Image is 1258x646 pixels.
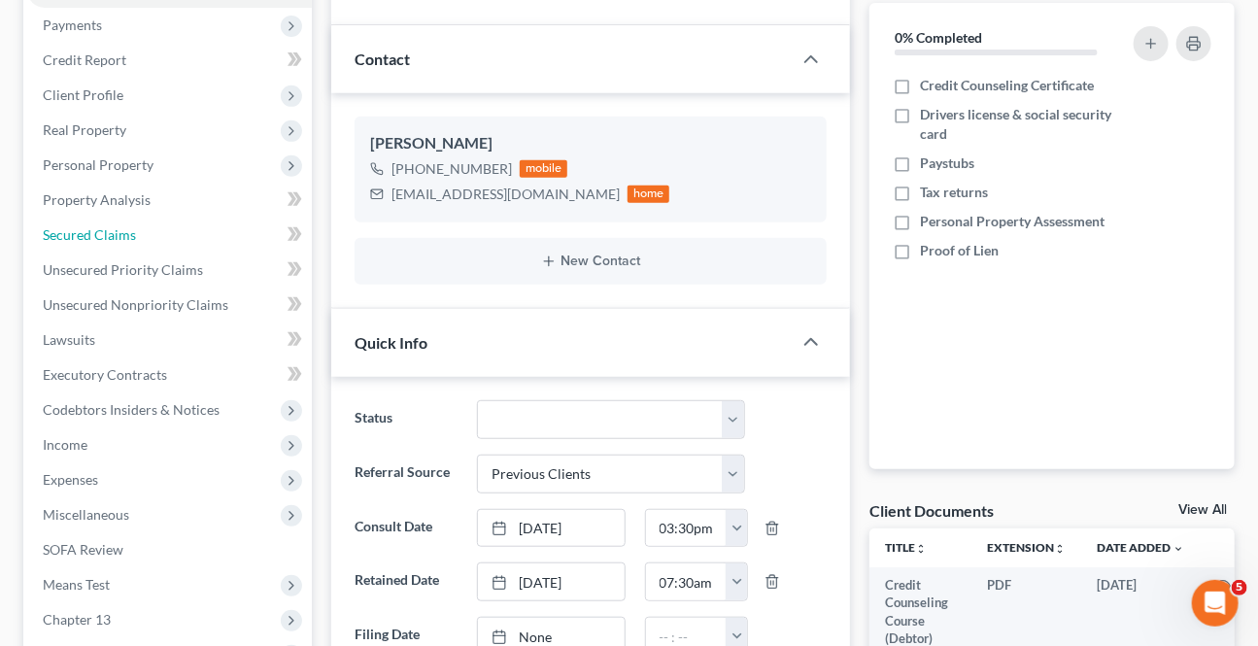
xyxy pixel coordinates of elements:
span: Miscellaneous [43,506,129,523]
a: View All [1178,503,1227,517]
div: [PHONE_NUMBER] [391,159,512,179]
label: Retained Date [345,562,468,601]
input: -- : -- [646,563,728,600]
a: Extensionunfold_more [987,540,1066,555]
span: Real Property [43,121,126,138]
span: Personal Property [43,156,153,173]
span: Quick Info [355,333,427,352]
iframe: Intercom live chat [1192,580,1239,627]
span: Codebtors Insiders & Notices [43,401,220,418]
a: [DATE] [478,510,624,547]
span: Paystubs [920,153,974,173]
input: -- : -- [646,510,728,547]
i: unfold_more [915,543,927,555]
div: [PERSON_NAME] [370,132,811,155]
span: 5 [1232,580,1247,595]
label: Referral Source [345,455,468,493]
span: Property Analysis [43,191,151,208]
div: home [628,186,670,203]
a: Executory Contracts [27,357,312,392]
span: Unsecured Nonpriority Claims [43,296,228,313]
a: Credit Report [27,43,312,78]
span: Contact [355,50,410,68]
span: Executory Contracts [43,366,167,383]
div: [EMAIL_ADDRESS][DOMAIN_NAME] [391,185,620,204]
label: Consult Date [345,509,468,548]
span: Payments [43,17,102,33]
a: Titleunfold_more [885,540,927,555]
a: Property Analysis [27,183,312,218]
a: SOFA Review [27,532,312,567]
label: Status [345,400,468,439]
strong: 0% Completed [895,29,982,46]
span: Proof of Lien [920,241,999,260]
span: Credit Counseling Certificate [920,76,1094,95]
span: Expenses [43,471,98,488]
button: New Contact [370,254,811,269]
a: Lawsuits [27,323,312,357]
span: Tax returns [920,183,988,202]
i: expand_more [1173,543,1184,555]
span: Income [43,436,87,453]
a: Unsecured Priority Claims [27,253,312,288]
span: Lawsuits [43,331,95,348]
span: Unsecured Priority Claims [43,261,203,278]
div: mobile [520,160,568,178]
a: Date Added expand_more [1097,540,1184,555]
span: Personal Property Assessment [920,212,1105,231]
a: [DATE] [478,563,624,600]
span: Credit Report [43,51,126,68]
a: Unsecured Nonpriority Claims [27,288,312,323]
span: SOFA Review [43,541,123,558]
a: Secured Claims [27,218,312,253]
span: Secured Claims [43,226,136,243]
span: Drivers license & social security card [920,105,1127,144]
i: unfold_more [1054,543,1066,555]
span: Client Profile [43,86,123,103]
div: Client Documents [869,500,994,521]
span: Chapter 13 [43,611,111,628]
span: Means Test [43,576,110,593]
